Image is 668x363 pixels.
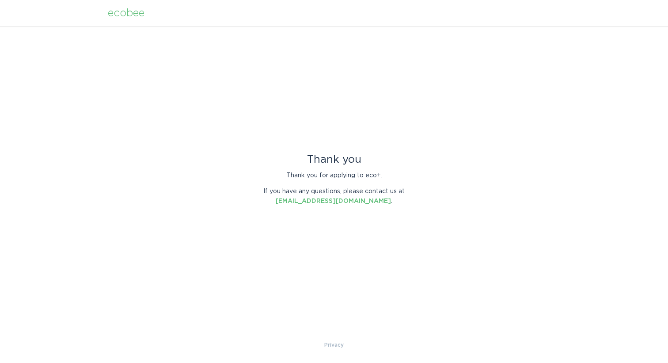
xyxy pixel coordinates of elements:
[324,340,344,350] a: Privacy Policy & Terms of Use
[276,198,391,204] a: [EMAIL_ADDRESS][DOMAIN_NAME]
[257,155,411,165] div: Thank you
[257,187,411,206] p: If you have any questions, please contact us at .
[257,171,411,180] p: Thank you for applying to eco+.
[108,8,144,18] div: ecobee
